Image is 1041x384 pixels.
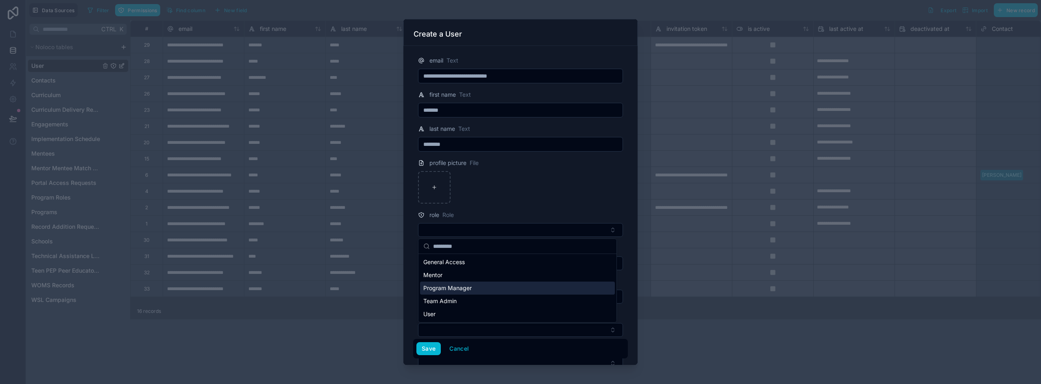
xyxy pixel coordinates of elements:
[429,91,456,99] span: first name
[458,125,470,133] span: Text
[418,323,623,337] button: Select Button
[470,159,479,167] span: File
[423,271,442,279] span: Mentor
[429,159,466,167] span: profile picture
[418,356,623,370] button: Select Button
[423,310,436,318] span: User
[423,297,457,305] span: Team Admin
[423,284,472,292] span: Program Manager
[459,91,471,99] span: Text
[444,342,474,355] button: Cancel
[442,211,454,219] span: Role
[429,125,455,133] span: last name
[416,342,441,355] button: Save
[418,254,616,322] div: Suggestions
[418,223,623,237] button: Select Button
[429,56,443,65] span: email
[429,211,439,219] span: role
[446,56,458,65] span: Text
[414,29,462,39] h3: Create a User
[423,258,465,266] span: General Access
